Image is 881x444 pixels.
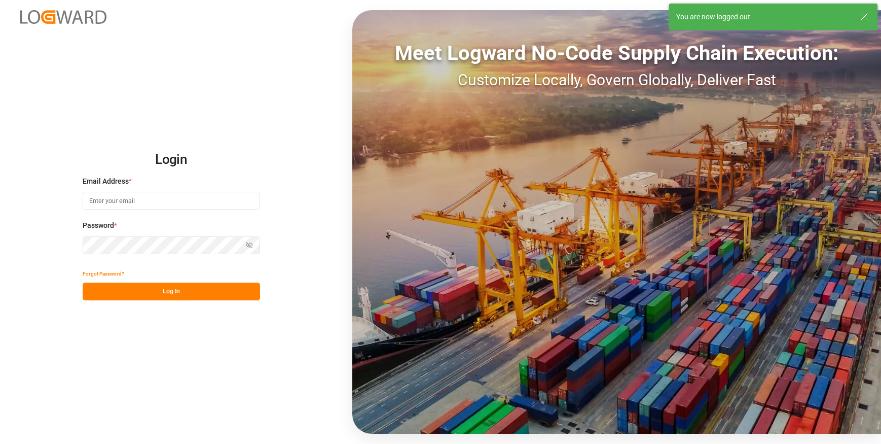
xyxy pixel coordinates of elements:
div: Meet Logward No-Code Supply Chain Execution: [352,38,881,69]
span: Password [83,220,114,231]
button: Log In [83,283,260,300]
div: You are now logged out [676,12,851,22]
img: Logward_new_orange.png [20,10,106,24]
h2: Login [83,144,260,176]
input: Enter your email [83,192,260,210]
button: Forgot Password? [83,265,124,283]
span: Email Address [83,176,129,187]
div: Customize Locally, Govern Globally, Deliver Fast [352,69,881,91]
